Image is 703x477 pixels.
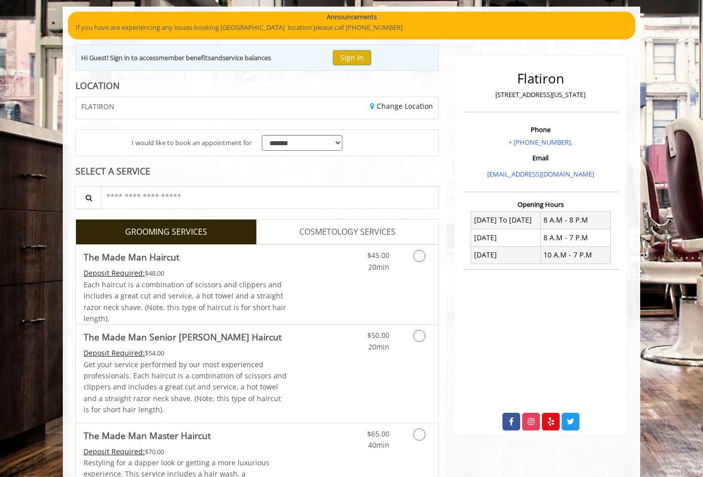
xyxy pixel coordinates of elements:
[540,246,610,264] td: 10 A.M - 7 P.M
[84,268,145,278] span: This service needs some Advance to be paid before we block your appointment
[370,101,433,111] a: Change Location
[75,79,120,92] b: LOCATION
[159,53,211,62] b: member benefits
[465,154,616,161] h3: Email
[471,246,541,264] td: [DATE]
[540,211,610,229] td: 8 A.M - 8 P.M
[132,138,252,148] span: I would like to book an appointment for
[299,226,396,239] span: COSMETOLOGY SERVICES
[84,428,211,443] b: The Made Man Master Haircut
[367,429,389,439] span: $65.00
[84,348,145,358] span: This service needs some Advance to be paid before we block your appointment
[465,126,616,133] h3: Phone
[84,330,282,344] b: The Made Man Senior [PERSON_NAME] Haircut
[465,90,616,100] p: [STREET_ADDRESS][US_STATE]
[465,71,616,86] h2: Flatiron
[84,359,287,416] p: Get your service performed by our most experienced professionals. Each haircut is a combination o...
[81,53,271,63] div: Hi Guest! Sign in to access and
[333,50,371,65] button: Sign In
[471,229,541,246] td: [DATE]
[84,250,179,264] b: The Made Man Haircut
[84,446,287,457] div: $70.00
[509,138,572,147] a: + [PHONE_NUMBER].
[368,342,389,352] span: 20min
[367,250,389,260] span: $45.00
[367,330,389,340] span: $50.00
[463,201,618,208] h3: Opening Hours
[125,226,207,239] span: GROOMING SERVICES
[81,103,114,110] span: FLATIRON
[75,166,439,176] div: SELECT A SERVICE
[84,280,286,323] span: Each haircut is a combination of scissors and clippers and includes a great cut and service, a ho...
[327,12,377,22] b: Announcements
[75,22,628,33] p: If you have are experiencing any issues booking [GEOGRAPHIC_DATA] location please call [PHONE_NUM...
[84,447,145,456] span: This service needs some Advance to be paid before we block your appointment
[84,348,287,359] div: $54.00
[368,440,389,450] span: 40min
[368,262,389,272] span: 20min
[471,211,541,229] td: [DATE] To [DATE]
[487,169,594,179] a: [EMAIL_ADDRESS][DOMAIN_NAME]
[84,268,287,279] div: $48.00
[540,229,610,246] td: 8 A.M - 7 P.M
[75,186,101,209] button: Service Search
[222,53,271,62] b: service balances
